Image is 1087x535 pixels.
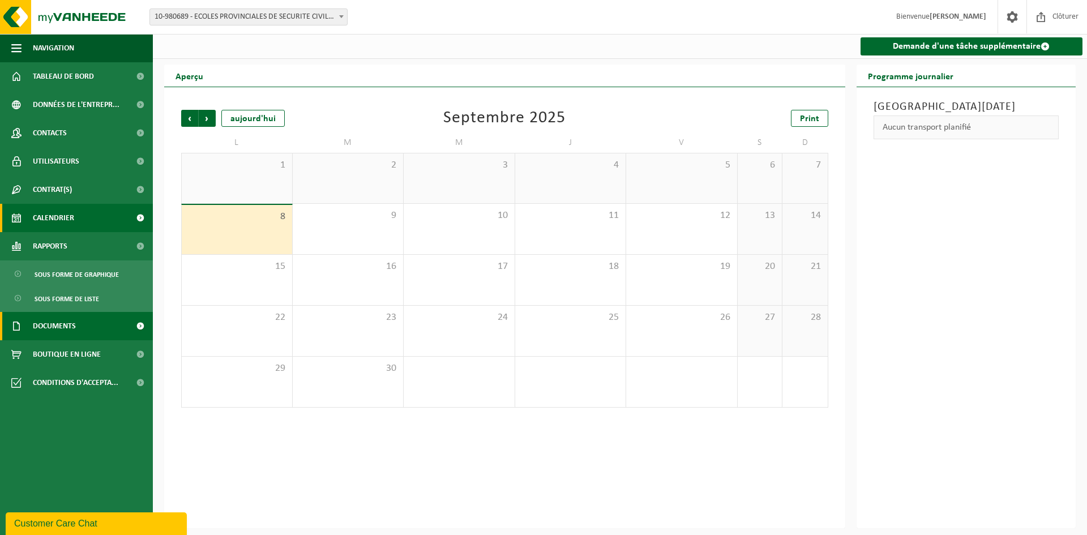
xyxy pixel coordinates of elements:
[409,311,509,324] span: 24
[149,8,348,25] span: 10-980689 - ECOLES PROVINCIALES DE SECURITE CIVILE - NAMUR
[788,260,821,273] span: 21
[33,34,74,62] span: Navigation
[33,119,67,147] span: Contacts
[409,260,509,273] span: 17
[521,260,620,273] span: 18
[738,132,783,153] td: S
[3,263,150,285] a: Sous forme de graphique
[293,132,404,153] td: M
[443,110,566,127] div: Septembre 2025
[409,159,509,172] span: 3
[788,159,821,172] span: 7
[632,260,731,273] span: 19
[743,209,777,222] span: 13
[743,159,777,172] span: 6
[743,260,777,273] span: 20
[3,288,150,309] a: Sous forme de liste
[298,311,398,324] span: 23
[181,132,293,153] td: L
[857,65,965,87] h2: Programme journalier
[298,260,398,273] span: 16
[743,311,777,324] span: 27
[33,369,118,397] span: Conditions d'accepta...
[298,159,398,172] span: 2
[521,209,620,222] span: 11
[181,110,198,127] span: Précédent
[298,209,398,222] span: 9
[221,110,285,127] div: aujourd'hui
[788,311,821,324] span: 28
[874,115,1059,139] div: Aucun transport planifié
[33,340,101,369] span: Boutique en ligne
[33,91,119,119] span: Données de l'entrepr...
[33,204,74,232] span: Calendrier
[521,311,620,324] span: 25
[187,311,286,324] span: 22
[164,65,215,87] h2: Aperçu
[298,362,398,375] span: 30
[33,62,94,91] span: Tableau de bord
[632,311,731,324] span: 26
[33,176,72,204] span: Contrat(s)
[187,260,286,273] span: 15
[515,132,627,153] td: J
[632,209,731,222] span: 12
[404,132,515,153] td: M
[632,159,731,172] span: 5
[35,264,119,285] span: Sous forme de graphique
[861,37,1083,55] a: Demande d'une tâche supplémentaire
[35,288,99,310] span: Sous forme de liste
[150,9,347,25] span: 10-980689 - ECOLES PROVINCIALES DE SECURITE CIVILE - NAMUR
[930,12,986,21] strong: [PERSON_NAME]
[33,232,67,260] span: Rapports
[788,209,821,222] span: 14
[626,132,738,153] td: V
[187,211,286,223] span: 8
[187,159,286,172] span: 1
[409,209,509,222] span: 10
[782,132,828,153] td: D
[521,159,620,172] span: 4
[33,312,76,340] span: Documents
[800,114,819,123] span: Print
[874,99,1059,115] h3: [GEOGRAPHIC_DATA][DATE]
[6,510,189,535] iframe: chat widget
[791,110,828,127] a: Print
[187,362,286,375] span: 29
[33,147,79,176] span: Utilisateurs
[199,110,216,127] span: Suivant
